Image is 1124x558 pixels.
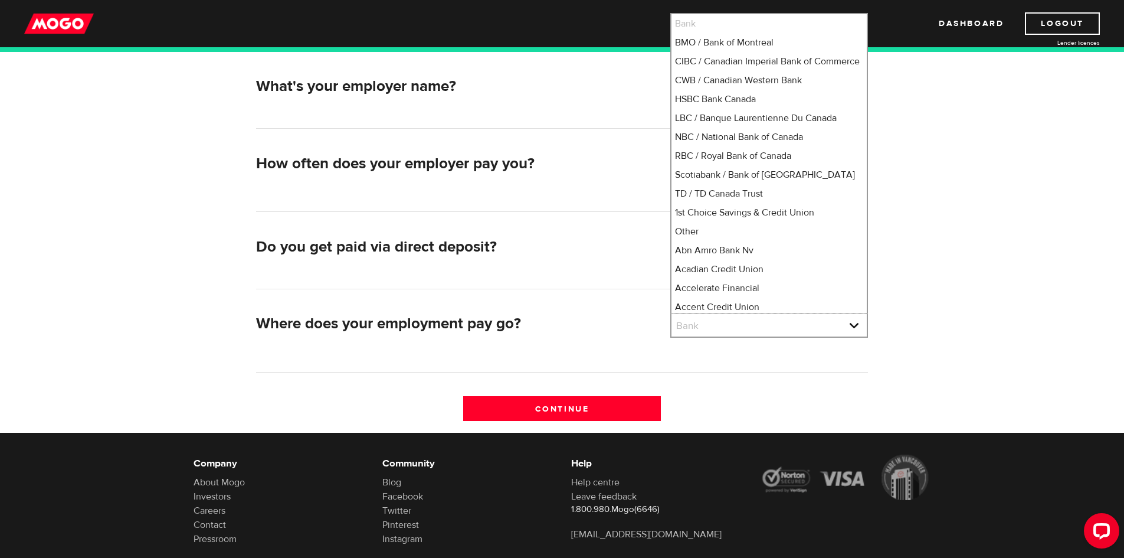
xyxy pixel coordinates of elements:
iframe: LiveChat chat widget [1074,508,1124,558]
li: NBC / National Bank of Canada [671,128,867,146]
a: Instagram [382,533,422,545]
li: Abn Amro Bank Nv [671,241,867,260]
h6: Company [194,456,365,471]
a: Pressroom [194,533,237,545]
li: CIBC / Canadian Imperial Bank of Commerce [671,52,867,71]
li: Accent Credit Union [671,298,867,316]
li: Accelerate Financial [671,279,867,298]
a: Investors [194,491,231,502]
a: [EMAIL_ADDRESS][DOMAIN_NAME] [571,528,722,540]
h2: Where does your employment pay go? [256,315,661,333]
li: TD / TD Canada Trust [671,184,867,203]
li: Acadian Credit Union [671,260,867,279]
h2: Do you get paid via direct deposit? [256,238,661,256]
a: Help centre [571,477,620,488]
img: legal-icons-92a2ffecb4d32d839781d1b4e4802d7b.png [760,455,931,501]
a: About Mogo [194,477,245,488]
h2: How often does your employer pay you? [256,155,661,173]
a: Contact [194,519,226,531]
a: Blog [382,477,401,488]
p: 1.800.980.Mogo(6646) [571,504,742,515]
a: Facebook [382,491,423,502]
img: mogo_logo-11ee424be714fa7cbb0f0f49df9e16ec.png [24,12,94,35]
li: CWB / Canadian Western Bank [671,71,867,90]
li: 1st Choice Savings & Credit Union [671,203,867,222]
li: Scotiabank / Bank of [GEOGRAPHIC_DATA] [671,165,867,184]
li: RBC / Royal Bank of Canada [671,146,867,165]
h6: Community [382,456,553,471]
a: Dashboard [939,12,1004,35]
li: BMO / Bank of Montreal [671,33,867,52]
li: LBC / Banque Laurentienne Du Canada [671,109,867,128]
a: Logout [1025,12,1100,35]
h2: What's your employer name? [256,77,661,96]
a: Careers [194,505,225,517]
a: Twitter [382,505,411,517]
li: HSBC Bank Canada [671,90,867,109]
input: Continue [463,396,661,421]
h6: Help [571,456,742,471]
li: Bank [671,14,867,33]
a: Pinterest [382,519,419,531]
a: Leave feedback [571,491,637,502]
a: Lender licences [1011,38,1100,47]
li: Other [671,222,867,241]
